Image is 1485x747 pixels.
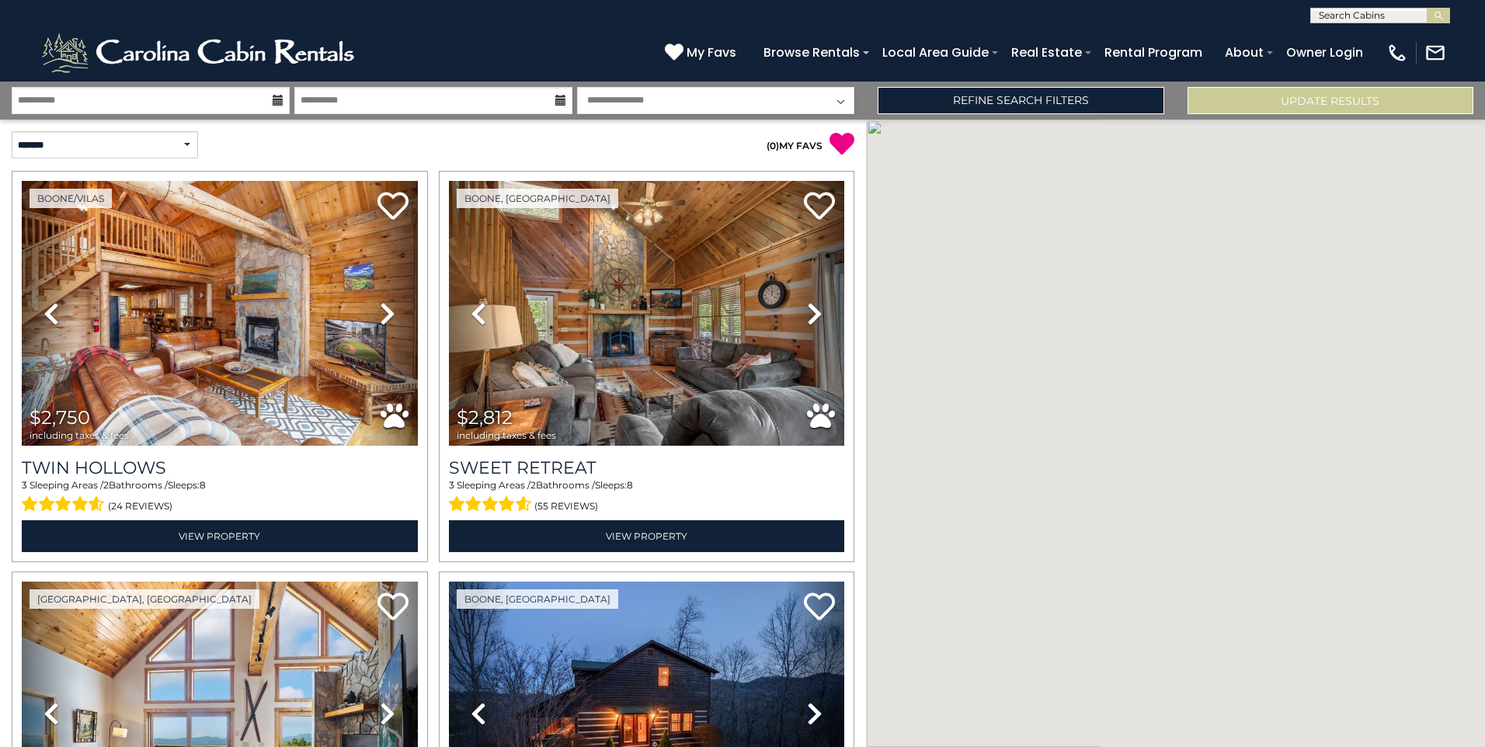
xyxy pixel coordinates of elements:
[449,457,845,478] a: Sweet Retreat
[1386,42,1408,64] img: phone-regular-white.png
[804,190,835,224] a: Add to favorites
[103,479,109,491] span: 2
[457,189,618,208] a: Boone, [GEOGRAPHIC_DATA]
[770,140,776,151] span: 0
[457,430,556,440] span: including taxes & fees
[1424,42,1446,64] img: mail-regular-white.png
[30,189,112,208] a: Boone/Vilas
[449,181,845,446] img: thumbnail_166687690.jpeg
[22,520,418,552] a: View Property
[22,479,27,491] span: 3
[457,589,618,609] a: Boone, [GEOGRAPHIC_DATA]
[530,479,536,491] span: 2
[1217,39,1271,66] a: About
[627,479,633,491] span: 8
[108,496,172,516] span: (24 reviews)
[449,478,845,516] div: Sleeping Areas / Bathrooms / Sleeps:
[665,43,740,63] a: My Favs
[22,457,418,478] a: Twin Hollows
[30,430,129,440] span: including taxes & fees
[377,190,409,224] a: Add to favorites
[1278,39,1371,66] a: Owner Login
[377,591,409,624] a: Add to favorites
[534,496,598,516] span: (55 reviews)
[767,140,822,151] a: (0)MY FAVS
[878,87,1163,114] a: Refine Search Filters
[804,591,835,624] a: Add to favorites
[449,479,454,491] span: 3
[756,39,868,66] a: Browse Rentals
[687,43,736,62] span: My Favs
[200,479,206,491] span: 8
[22,478,418,516] div: Sleeping Areas / Bathrooms / Sleeps:
[1188,87,1473,114] button: Update Results
[39,30,361,76] img: White-1-2.png
[30,406,90,429] span: $2,750
[767,140,779,151] span: ( )
[457,406,513,429] span: $2,812
[875,39,996,66] a: Local Area Guide
[1097,39,1210,66] a: Rental Program
[449,520,845,552] a: View Property
[30,589,259,609] a: [GEOGRAPHIC_DATA], [GEOGRAPHIC_DATA]
[1003,39,1090,66] a: Real Estate
[22,181,418,446] img: thumbnail_163265940.jpeg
